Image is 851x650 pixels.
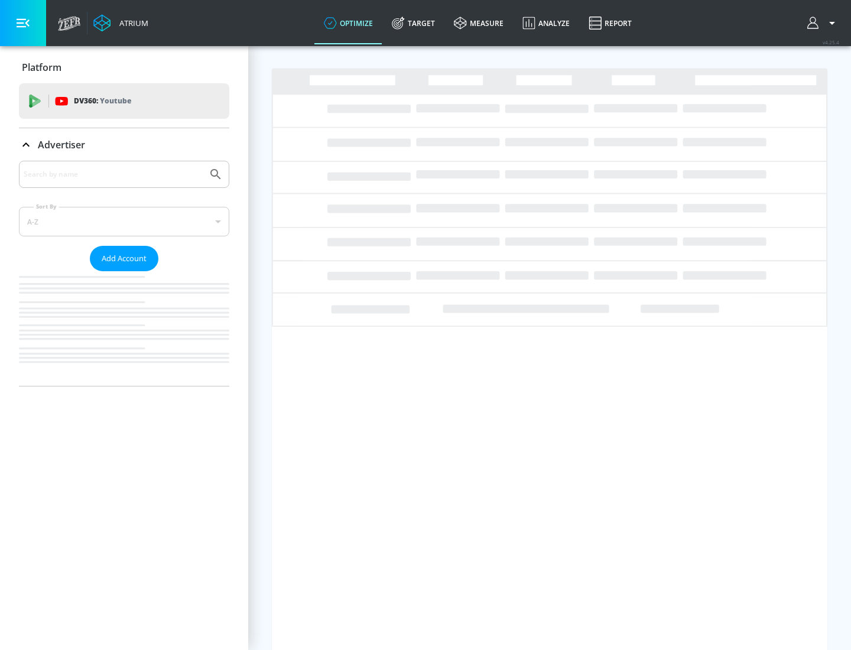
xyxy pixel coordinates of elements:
div: DV360: Youtube [19,83,229,119]
div: Advertiser [19,161,229,386]
p: Advertiser [38,138,85,151]
p: DV360: [74,95,131,108]
a: Atrium [93,14,148,32]
label: Sort By [34,203,59,210]
input: Search by name [24,167,203,182]
div: Platform [19,51,229,84]
button: Add Account [90,246,158,271]
div: Atrium [115,18,148,28]
a: measure [444,2,513,44]
nav: list of Advertiser [19,271,229,386]
p: Platform [22,61,61,74]
div: A-Z [19,207,229,236]
a: optimize [314,2,382,44]
span: Add Account [102,252,147,265]
a: Analyze [513,2,579,44]
span: v 4.25.4 [823,39,839,45]
a: Report [579,2,641,44]
div: Advertiser [19,128,229,161]
p: Youtube [100,95,131,107]
a: Target [382,2,444,44]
